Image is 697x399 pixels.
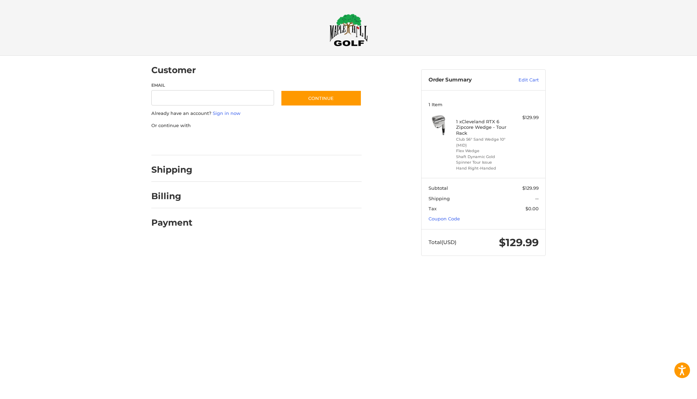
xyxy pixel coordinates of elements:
[456,119,509,136] h4: 1 x Cleveland RTX 6 Zipcore Wedge - Tour Rack
[525,206,539,211] span: $0.00
[429,239,456,245] span: Total (USD)
[429,77,503,84] h3: Order Summary
[499,236,539,249] span: $129.99
[429,102,539,107] h3: 1 Item
[149,136,202,148] iframe: PayPal-paypal
[281,90,362,106] button: Continue
[151,65,196,76] h2: Customer
[151,110,362,117] p: Already have an account?
[535,196,539,201] span: --
[208,136,260,148] iframe: PayPal-paylater
[456,148,509,154] li: Flex Wedge
[151,217,192,228] h2: Payment
[151,164,192,175] h2: Shipping
[456,165,509,171] li: Hand Right-Handed
[151,82,274,88] label: Email
[522,185,539,191] span: $129.99
[329,14,368,46] img: Maple Hill Golf
[429,196,450,201] span: Shipping
[511,114,539,121] div: $129.99
[267,136,320,148] iframe: PayPal-venmo
[151,122,362,129] p: Or continue with
[213,110,241,116] a: Sign in now
[429,206,437,211] span: Tax
[456,136,509,148] li: Club 56° Sand Wedge 10° (MID)
[456,154,509,165] li: Shaft Dynamic Gold Spinner Tour Issue
[429,185,448,191] span: Subtotal
[151,191,192,202] h2: Billing
[503,77,539,84] a: Edit Cart
[429,216,460,221] a: Coupon Code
